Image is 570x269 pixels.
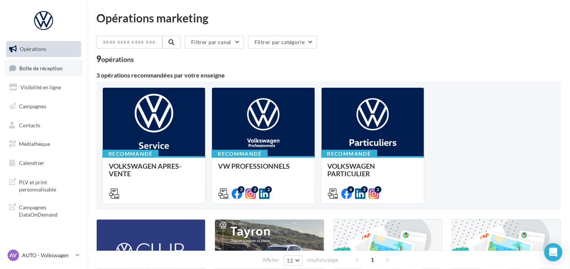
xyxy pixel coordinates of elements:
div: 4 [347,186,354,193]
div: opérations [101,56,134,63]
div: Recommandé [212,150,268,158]
div: 2 [238,186,245,193]
a: Médiathèque [5,136,83,152]
div: 3 [361,186,368,193]
a: Visibilité en ligne [5,79,83,95]
span: Opérations [20,46,46,52]
span: AV [10,252,17,259]
span: 12 [287,258,294,264]
span: Médiathèque [19,141,50,147]
div: 2 [251,186,258,193]
p: AUTO - Volkswagen [22,252,72,259]
div: Recommandé [321,150,377,158]
span: Contacts [19,122,40,128]
span: Campagnes DataOnDemand [19,202,78,218]
a: Boîte de réception [5,60,83,76]
span: Afficher [262,256,280,264]
div: 3 opérations recommandées par votre enseigne [96,72,561,78]
a: Campagnes DataOnDemand [5,199,83,222]
button: Filtrer par catégorie [248,36,317,49]
span: résultats/page [307,256,338,264]
a: Contacts [5,117,83,133]
span: VW PROFESSIONNELS [218,162,290,170]
span: Calendrier [19,160,44,166]
span: Campagnes [19,103,46,109]
a: Campagnes [5,98,83,114]
div: 2 [375,186,382,193]
div: Recommandé [102,150,159,158]
span: Boîte de réception [19,65,63,71]
div: Open Intercom Messenger [544,243,562,261]
a: PLV et print personnalisable [5,174,83,196]
div: 9 [96,55,134,63]
button: 12 [284,255,303,266]
span: VOLKSWAGEN APRES-VENTE [109,162,181,178]
a: Opérations [5,41,83,57]
div: 2 [265,186,272,193]
div: Opérations marketing [96,12,561,24]
a: AV AUTO - Volkswagen [6,248,81,263]
span: Visibilité en ligne [20,84,61,90]
span: PLV et print personnalisable [19,177,78,193]
span: 1 [366,254,378,266]
a: Calendrier [5,155,83,171]
span: VOLKSWAGEN PARTICULIER [328,162,375,178]
button: Filtrer par canal [185,36,244,49]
